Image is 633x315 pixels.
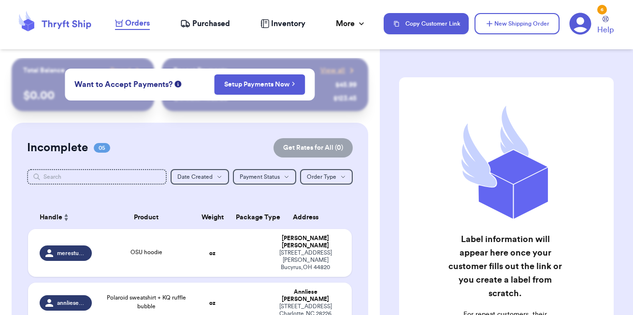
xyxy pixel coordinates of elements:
[209,300,216,306] strong: oz
[271,235,340,249] div: [PERSON_NAME] [PERSON_NAME]
[192,18,230,29] span: Purchased
[110,66,143,75] a: Payout
[98,206,195,229] th: Product
[320,66,357,75] a: View all
[273,138,353,157] button: Get Rates for All (0)
[271,249,340,271] div: [STREET_ADDRESS][PERSON_NAME] Bucyrus , OH 44820
[209,250,216,256] strong: oz
[271,288,340,303] div: Annliese [PERSON_NAME]
[224,80,295,89] a: Setup Payments Now
[336,18,366,29] div: More
[180,18,230,29] a: Purchased
[130,249,162,255] span: OSU hoodie
[240,174,280,180] span: Payment Status
[446,232,565,300] h2: Label information will appear here once your customer fills out the link or you create a label fr...
[195,206,230,229] th: Weight
[110,66,131,75] span: Payout
[214,74,305,95] button: Setup Payments Now
[171,169,229,185] button: Date Created
[27,140,88,156] h2: Incomplete
[384,13,469,34] button: Copy Customer Link
[320,66,345,75] span: View all
[335,80,357,90] div: $ 45.99
[271,18,305,29] span: Inventory
[23,88,143,103] p: $ 0.00
[307,174,336,180] span: Order Type
[57,299,86,307] span: annlieseathome
[115,17,150,30] a: Orders
[265,206,352,229] th: Address
[23,66,65,75] p: Total Balance
[94,143,110,153] span: 05
[260,18,305,29] a: Inventory
[173,66,227,75] p: Recent Payments
[597,5,607,14] div: 6
[597,24,614,36] span: Help
[300,169,353,185] button: Order Type
[57,249,86,257] span: merestuckey
[475,13,560,34] button: New Shipping Order
[74,79,173,90] span: Want to Accept Payments?
[569,13,591,35] a: 6
[107,295,186,309] span: Polaroid sweatshirt + KQ ruffle bubble
[230,206,265,229] th: Package Type
[177,174,213,180] span: Date Created
[125,17,150,29] span: Orders
[597,16,614,36] a: Help
[27,169,167,185] input: Search
[233,169,296,185] button: Payment Status
[333,94,357,103] div: $ 123.45
[40,213,62,223] span: Handle
[62,212,70,223] button: Sort ascending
